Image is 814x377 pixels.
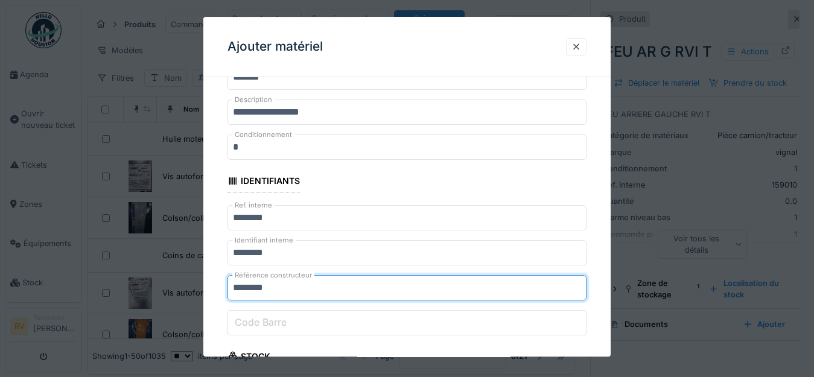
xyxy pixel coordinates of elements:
[232,235,296,246] label: Identifiant interne
[232,315,289,329] label: Code Barre
[227,347,270,368] div: Stock
[232,270,314,280] label: Référence constructeur
[227,173,300,193] div: Identifiants
[232,200,275,211] label: Ref. interne
[232,95,275,106] label: Description
[227,39,323,54] h3: Ajouter matériel
[232,130,294,141] label: Conditionnement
